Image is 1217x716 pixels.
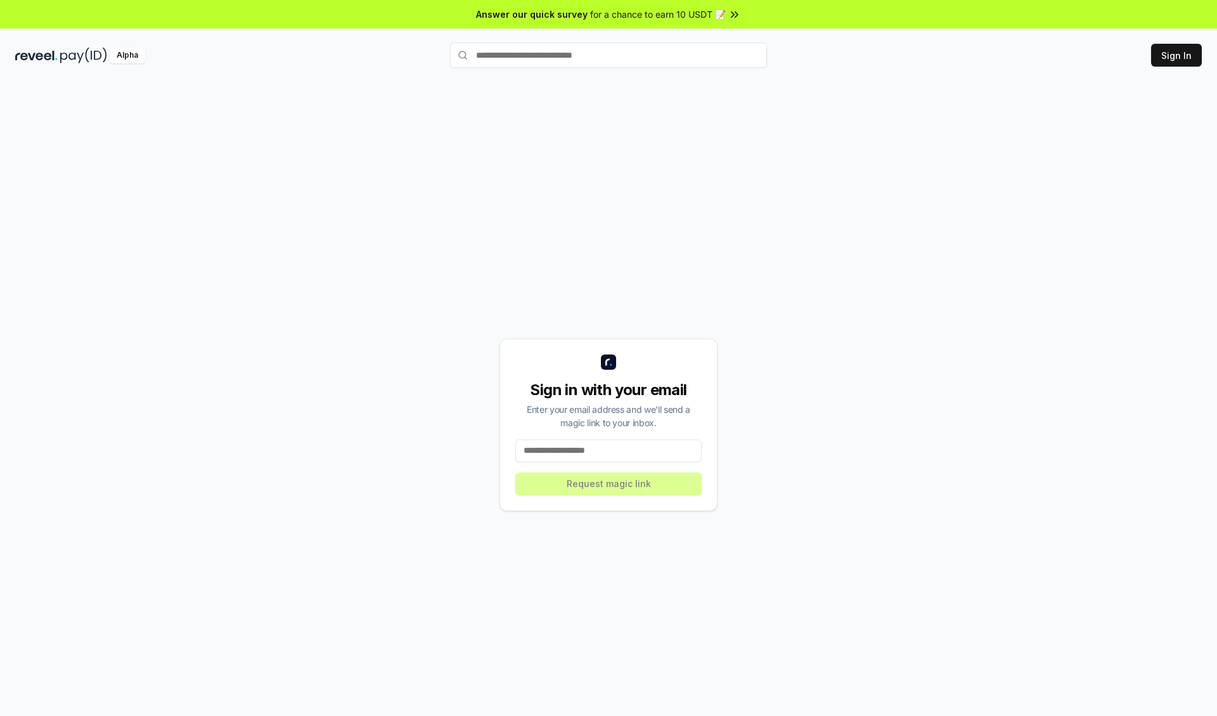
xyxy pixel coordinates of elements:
span: for a chance to earn 10 USDT 📝 [590,8,726,21]
img: logo_small [601,355,616,370]
div: Enter your email address and we’ll send a magic link to your inbox. [515,403,702,429]
div: Sign in with your email [515,380,702,400]
img: reveel_dark [15,48,58,63]
div: Alpha [110,48,145,63]
button: Sign In [1151,44,1202,67]
span: Answer our quick survey [476,8,588,21]
img: pay_id [60,48,107,63]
